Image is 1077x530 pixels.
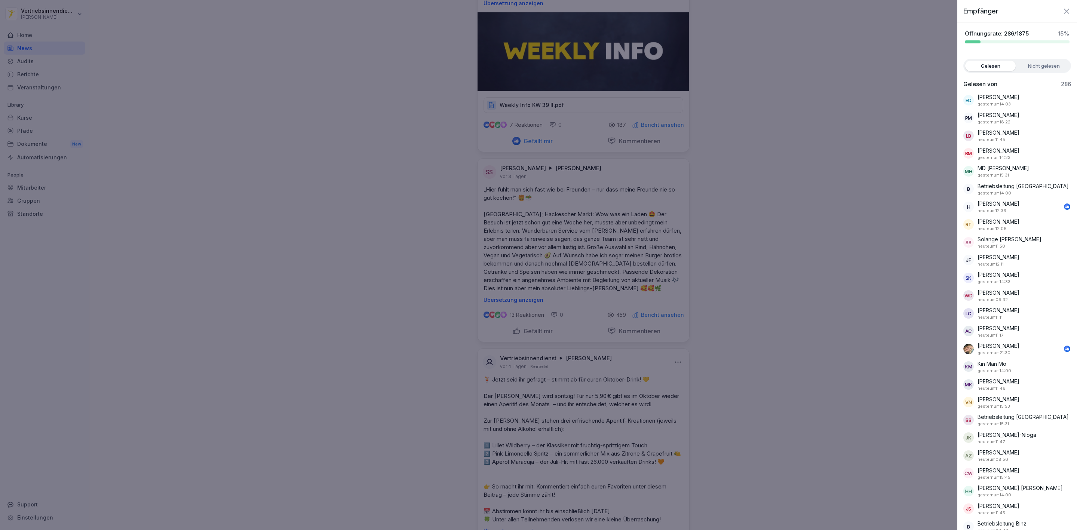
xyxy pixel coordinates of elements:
img: btczj08uchphfft00l736ods.png [963,344,974,354]
p: 23. September 2025 um 15:31 [978,172,1009,178]
p: 23. September 2025 um 21:30 [978,350,1010,356]
div: MH [963,166,974,177]
p: [PERSON_NAME] [978,271,1019,279]
div: LB [963,131,974,141]
p: [PERSON_NAME] [978,395,1019,403]
div: B [963,184,974,194]
div: RT [963,219,974,230]
p: 23. September 2025 um 14:03 [978,101,1011,107]
div: KM [963,361,974,372]
div: BB [963,415,974,425]
p: 24. September 2025 um 08:56 [978,456,1008,463]
p: [PERSON_NAME] [978,502,1019,510]
p: Solange [PERSON_NAME] [978,235,1041,243]
p: [PERSON_NAME] [978,289,1019,297]
p: [PERSON_NAME]-Nloga [978,431,1036,439]
p: [PERSON_NAME] [978,342,1019,350]
p: MD [PERSON_NAME] [978,164,1029,172]
p: 23. September 2025 um 14:00 [978,190,1011,196]
p: 23. September 2025 um 15:53 [978,403,1010,410]
label: Nicht gelesen [1019,61,1069,71]
p: [PERSON_NAME] [978,377,1019,385]
label: Gelesen [965,61,1016,71]
p: 24. September 2025 um 11:47 [978,439,1005,445]
p: Betriebsleitung [GEOGRAPHIC_DATA] [978,413,1069,421]
div: BM [963,148,974,159]
div: WD [963,290,974,301]
p: 24. September 2025 um 11:45 [978,510,1005,516]
div: SK [963,273,974,283]
p: 24. September 2025 um 11:11 [978,314,1003,321]
p: [PERSON_NAME] [978,129,1019,137]
p: [PERSON_NAME] [978,253,1019,261]
img: like [1064,346,1070,352]
p: Betriebsleitung Binz [978,520,1027,527]
p: 23. September 2025 um 14:00 [978,492,1011,498]
p: 24. September 2025 um 11:45 [978,137,1005,143]
p: [PERSON_NAME] [978,93,1019,101]
p: 23. September 2025 um 14:33 [978,279,1010,285]
div: HH [963,486,974,496]
p: 24. September 2025 um 12:36 [978,208,1006,214]
p: [PERSON_NAME] [978,448,1019,456]
p: [PERSON_NAME] [978,306,1019,314]
p: [PERSON_NAME] [978,200,1019,208]
div: PM [963,113,974,123]
div: JS [963,503,974,514]
p: 23. September 2025 um 14:23 [978,154,1010,161]
p: 23. September 2025 um 15:31 [978,421,1009,427]
p: [PERSON_NAME] [PERSON_NAME] [978,484,1063,492]
p: Empfänger [963,6,998,16]
p: 23. September 2025 um 15:45 [978,474,1010,481]
div: MK [963,379,974,390]
img: like [1064,204,1070,210]
div: JK [963,432,974,443]
div: H [963,202,974,212]
p: 286 [1061,80,1071,88]
p: Betriebsleitung [GEOGRAPHIC_DATA] [978,182,1069,190]
div: JF [963,255,974,265]
p: [PERSON_NAME] [978,147,1019,154]
div: CW [963,468,974,478]
p: Kin Man Mo [978,360,1006,368]
p: 24. September 2025 um 11:17 [978,332,1003,338]
p: [PERSON_NAME] [978,218,1019,226]
p: 24. September 2025 um 12:06 [978,226,1007,232]
p: [PERSON_NAME] [978,111,1019,119]
p: 23. September 2025 um 18:22 [978,119,1010,125]
p: 23. September 2025 um 14:00 [978,368,1011,374]
p: Gelesen von [963,80,997,88]
p: 24. September 2025 um 11:50 [978,243,1005,249]
div: SS [963,237,974,248]
div: VN [963,397,974,407]
p: 15 % [1058,30,1070,37]
p: 24. September 2025 um 12:11 [978,261,1004,267]
p: 24. September 2025 um 11:46 [978,385,1006,392]
p: 24. September 2025 um 09:32 [978,297,1008,303]
p: Öffnungsrate: 286/1875 [965,30,1029,37]
div: LC [963,308,974,319]
p: [PERSON_NAME] [978,324,1019,332]
p: [PERSON_NAME] [978,466,1019,474]
div: AZ [963,450,974,461]
div: AC [963,326,974,336]
div: EÖ [963,95,974,105]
